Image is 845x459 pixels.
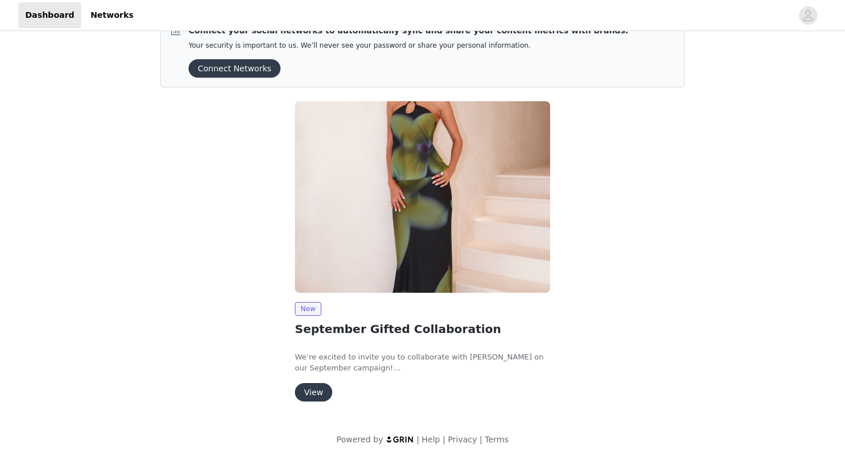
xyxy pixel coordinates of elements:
button: View [295,383,332,401]
div: avatar [802,6,813,25]
span: | [417,435,420,444]
p: We’re excited to invite you to collaborate with [PERSON_NAME] on our September campaign! [295,351,550,374]
a: Terms [485,435,508,444]
span: | [443,435,445,444]
a: Networks [83,2,140,28]
a: View [295,388,332,397]
span: Powered by [336,435,383,444]
img: Peppermayo AUS [295,101,550,293]
h2: September Gifted Collaboration [295,320,550,338]
a: Help [422,435,440,444]
a: Privacy [448,435,477,444]
span: New [295,302,321,316]
p: Your security is important to us. We’ll never see your password or share your personal information. [189,41,628,50]
a: Dashboard [18,2,81,28]
button: Connect Networks [189,59,281,78]
img: logo [386,435,414,443]
span: | [479,435,482,444]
